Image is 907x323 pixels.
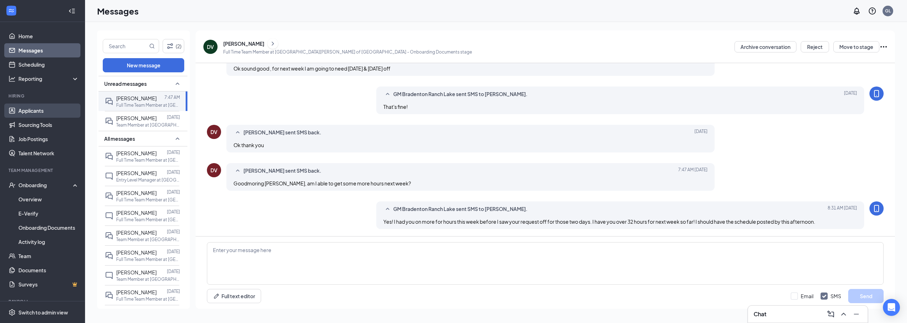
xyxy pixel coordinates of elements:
span: [DATE] [694,128,708,137]
p: Full Time Team Member at [GEOGRAPHIC_DATA][PERSON_NAME] of [GEOGRAPHIC_DATA] [116,217,180,223]
svg: DoubleChat [105,117,113,126]
svg: SmallChevronUp [383,205,392,213]
p: Team Member at [GEOGRAPHIC_DATA][PERSON_NAME] of [GEOGRAPHIC_DATA] [116,276,180,282]
div: Hiring [9,93,78,99]
div: Team Management [9,167,78,173]
button: New message [103,58,184,72]
svg: DoubleChat [105,232,113,240]
svg: Settings [9,309,16,316]
svg: Analysis [9,75,16,82]
span: [PERSON_NAME] sent SMS back. [243,167,321,175]
span: GM Bradenton Ranch Lake sent SMS to [PERSON_NAME]. [393,90,528,99]
p: Full Time Team Member at [GEOGRAPHIC_DATA][PERSON_NAME] of [GEOGRAPHIC_DATA] [116,197,180,203]
button: Minimize [851,308,862,320]
svg: SmallChevronUp [233,167,242,175]
h3: Chat [754,310,766,318]
a: Messages [18,43,79,57]
p: Full Time Team Member at [GEOGRAPHIC_DATA][PERSON_NAME] of [GEOGRAPHIC_DATA] - Onboarding Documen... [223,49,472,55]
svg: UserCheck [9,182,16,189]
div: DV [210,128,218,135]
button: Send [848,289,884,303]
button: Reject [801,41,829,52]
svg: ComposeMessage [827,310,835,318]
button: ChevronRight [267,38,278,49]
button: Filter (2) [163,39,184,53]
div: Payroll [9,299,78,305]
svg: Notifications [852,7,861,15]
span: GM Bradenton Ranch Lake sent SMS to [PERSON_NAME]. [393,205,528,213]
div: Reporting [18,75,79,82]
svg: MobileSms [872,204,881,213]
div: Switch to admin view [18,309,68,316]
a: Talent Network [18,146,79,160]
a: Sourcing Tools [18,118,79,132]
svg: Ellipses [879,43,888,51]
a: SurveysCrown [18,277,79,291]
span: Yes! I had you on more for hours this week before I saw your request off for those two days. I ha... [383,218,815,225]
span: [PERSON_NAME] [116,190,157,196]
svg: DoubleChat [105,251,113,260]
svg: SmallChevronUp [173,134,182,143]
p: [DATE] [167,249,180,255]
svg: SmallChevronUp [173,79,182,88]
p: Full Time Team Member at [GEOGRAPHIC_DATA][PERSON_NAME] of [GEOGRAPHIC_DATA] [116,102,180,108]
svg: ChevronRight [269,39,276,48]
div: DV [207,43,214,50]
p: 7:47 AM [164,94,180,100]
svg: SmallChevronUp [383,90,392,99]
svg: ChatInactive [105,212,113,220]
input: Search [103,39,148,53]
button: ChevronUp [838,308,849,320]
p: [DATE] [167,169,180,175]
span: [PERSON_NAME] sent SMS back. [243,128,321,137]
button: Archive conversation [734,41,796,52]
span: Unread messages [104,80,147,87]
p: [DATE] [167,229,180,235]
span: [PERSON_NAME] [116,289,157,295]
svg: WorkstreamLogo [8,7,15,14]
svg: Collapse [68,7,75,15]
span: [PERSON_NAME] [116,249,157,256]
h1: Messages [97,5,139,17]
p: [DATE] [167,149,180,155]
span: That's fine! [383,104,408,110]
a: Scheduling [18,57,79,72]
a: Documents [18,263,79,277]
svg: DoubleChat [105,291,113,300]
a: Job Postings [18,132,79,146]
span: Ok sound good , for next week I am going to need [DATE] & [DATE] off [233,65,390,72]
span: [PERSON_NAME] [116,150,157,156]
p: Team Member at [GEOGRAPHIC_DATA][PERSON_NAME] of [GEOGRAPHIC_DATA] [116,236,180,243]
svg: ChevronUp [839,310,848,318]
div: GL [885,8,891,14]
svg: Filter [166,42,174,50]
a: Overview [18,192,79,206]
span: [PERSON_NAME] [116,269,157,275]
svg: SmallChevronUp [233,128,242,137]
p: [DATE] [167,268,180,274]
span: Ok thank you [233,142,264,148]
a: Home [18,29,79,43]
p: Entry Level Manager at [GEOGRAPHIC_DATA][PERSON_NAME] of [GEOGRAPHIC_DATA] [116,177,180,183]
svg: QuestionInfo [868,7,877,15]
p: Full Time Team Member at [GEOGRAPHIC_DATA][PERSON_NAME] of [GEOGRAPHIC_DATA] [116,157,180,163]
p: Full Time Team Member at [GEOGRAPHIC_DATA][PERSON_NAME] of [GEOGRAPHIC_DATA] [116,256,180,262]
a: Onboarding Documents [18,221,79,235]
div: Onboarding [18,182,73,189]
a: Activity log [18,235,79,249]
span: [DATE] 8:31 AM [828,205,857,213]
svg: DoubleChat [105,152,113,161]
a: Applicants [18,104,79,118]
p: Team Member at [GEOGRAPHIC_DATA][PERSON_NAME] of [GEOGRAPHIC_DATA] [116,122,180,128]
span: [PERSON_NAME] [116,229,157,236]
svg: Pen [213,293,220,300]
svg: MobileSms [872,89,881,98]
div: [PERSON_NAME] [223,40,264,47]
svg: DoubleChat [105,192,113,200]
span: [PERSON_NAME] [116,210,157,216]
a: Team [18,249,79,263]
button: ComposeMessage [825,308,836,320]
svg: Minimize [852,310,861,318]
button: Move to stage [833,41,879,52]
p: [DATE] [167,209,180,215]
